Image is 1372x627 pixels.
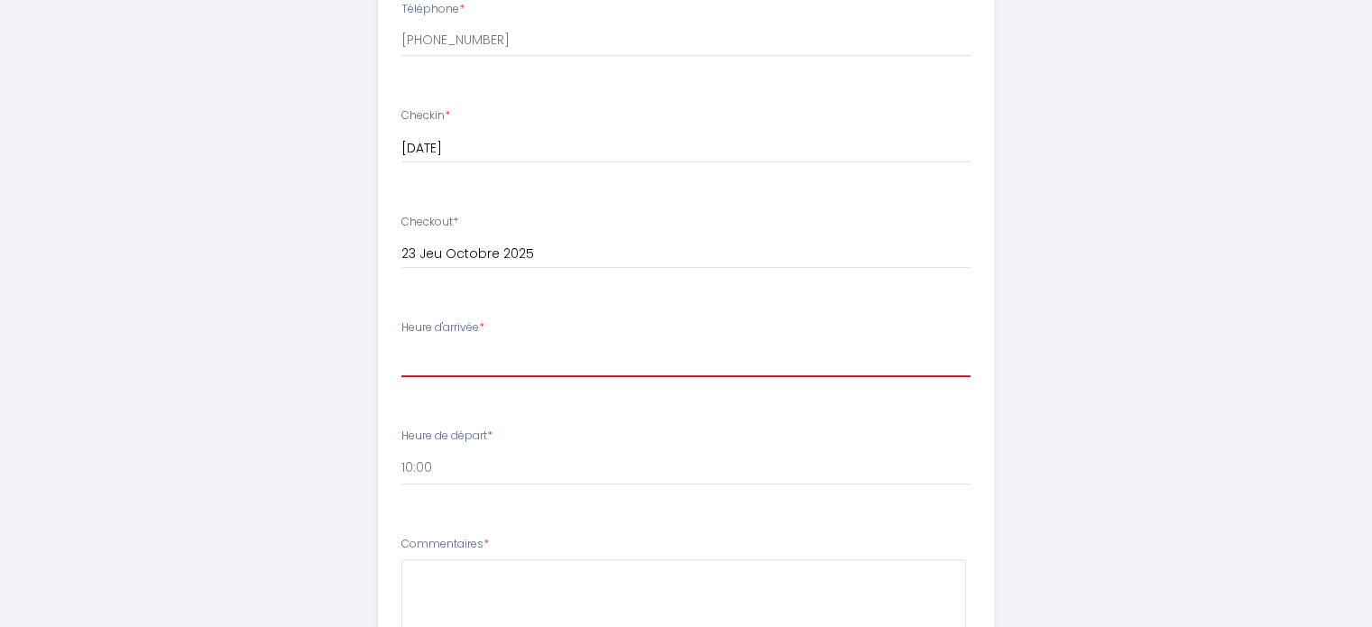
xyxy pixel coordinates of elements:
label: Checkout [401,214,458,231]
label: Checkin [401,107,450,124]
label: Téléphone [401,1,465,18]
label: Heure d'arrivée [401,319,484,337]
label: Commentaires [401,536,489,553]
label: Heure de départ [401,428,493,445]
